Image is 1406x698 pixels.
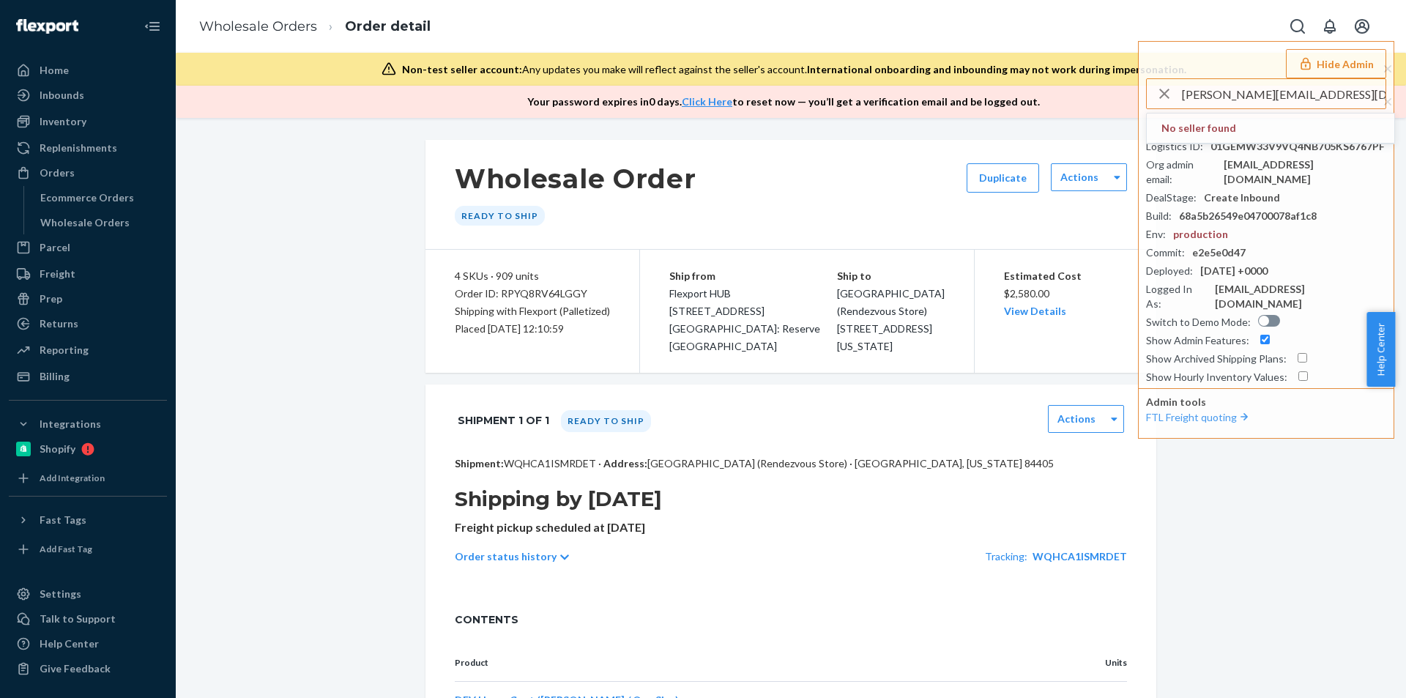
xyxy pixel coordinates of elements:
div: Parcel [40,240,70,255]
p: Shipping with Flexport (Palletized) [455,302,610,320]
p: Admin tools [1146,395,1386,409]
div: Create Inbound [1204,190,1280,205]
a: Reporting [9,338,167,362]
a: Orders [9,161,167,185]
div: Orders [40,166,75,180]
a: View Details [1004,305,1066,317]
a: Parcel [9,236,167,259]
div: Deployed : [1146,264,1193,278]
button: Integrations [9,412,167,436]
div: 4 SKUs · 909 units [455,267,610,285]
div: Add Fast Tag [40,543,92,555]
button: Help Center [1366,312,1395,387]
div: Inventory [40,114,86,129]
span: CONTENTS [455,612,1127,627]
button: Hide Admin [1286,49,1386,78]
a: Home [9,59,167,82]
p: WQHCA1ISMRDET · [GEOGRAPHIC_DATA] (Rendezvous Store) · [GEOGRAPHIC_DATA], [US_STATE] 84405 [455,456,1127,471]
div: Ecommerce Orders [40,190,134,205]
iframe: Opens a widget where you can chat to one of our agents [1313,654,1391,691]
div: [EMAIL_ADDRESS][DOMAIN_NAME] [1224,157,1386,187]
p: Freight pickup scheduled at [DATE] [455,519,1127,536]
a: Returns [9,312,167,335]
a: Add Fast Tag [9,538,167,561]
a: FTL Freight quoting [1146,411,1251,423]
span: Tracking: [985,550,1027,563]
div: [EMAIL_ADDRESS][DOMAIN_NAME] [1215,282,1386,311]
p: Your password expires in 0 days . to reset now — you’ll get a verification email and be logged out. [527,94,1040,109]
div: Org admin email : [1146,157,1216,187]
a: Wholesale Orders [199,18,317,34]
button: Duplicate [967,163,1039,193]
span: International onboarding and inbounding may not work during impersonation. [807,63,1186,75]
div: 01GEMW33V9VQ4NB705KS6767PF [1210,139,1385,154]
button: Talk to Support [9,607,167,631]
label: Actions [1057,412,1096,426]
div: Show Hourly Inventory Values : [1146,370,1287,385]
div: $2,580.00 [1004,267,1128,320]
a: Wholesale Orders [33,211,168,234]
div: Logistics ID : [1146,139,1203,154]
a: Replenishments [9,136,167,160]
div: Replenishments [40,141,117,155]
span: [GEOGRAPHIC_DATA] (Rendezvous Store) [STREET_ADDRESS][US_STATE] [837,287,945,352]
div: Ready to ship [561,410,651,432]
div: Prep [40,292,62,306]
div: Logged In As : [1146,282,1208,311]
div: Reporting [40,343,89,357]
button: Open notifications [1315,12,1344,41]
div: Switch to Demo Mode : [1146,315,1251,330]
div: Returns [40,316,78,331]
span: Non-test seller account: [402,63,522,75]
div: Talk to Support [40,612,116,626]
h1: Shipment 1 of 1 [458,405,549,436]
a: Billing [9,365,167,388]
a: Prep [9,287,167,311]
div: Add Integration [40,472,105,484]
div: Order ID: RPYQ8RV64LGGY [455,285,610,302]
div: Shopify [40,442,75,456]
span: Shipment: [455,457,504,469]
a: Ecommerce Orders [33,186,168,209]
a: WQHCA1ISMRDET [1033,550,1127,563]
a: Help Center [9,632,167,656]
button: Open account menu [1347,12,1377,41]
div: Show Admin Features : [1146,333,1249,348]
div: Placed [DATE] 12:10:59 [455,320,610,338]
label: Actions [1060,170,1098,185]
div: Billing [40,369,70,384]
a: Shopify [9,437,167,461]
div: [DATE] +0000 [1200,264,1268,278]
p: Estimated Cost [1004,267,1128,285]
img: Flexport logo [16,19,78,34]
div: Wholesale Orders [40,215,130,230]
p: Product [455,656,1042,669]
div: e2e5e0d47 [1192,245,1246,260]
a: Settings [9,582,167,606]
div: Build : [1146,209,1172,223]
div: Help Center [40,636,99,651]
div: Inbounds [40,88,84,103]
button: Close Navigation [138,12,167,41]
button: Open Search Box [1283,12,1312,41]
strong: No seller found [1161,121,1236,135]
div: Any updates you make will reflect against the seller's account. [402,62,1186,77]
div: Give Feedback [40,661,111,676]
input: Search or paste seller ID [1182,79,1385,108]
div: Commit : [1146,245,1185,260]
div: Fast Tags [40,513,86,527]
div: Env : [1146,227,1166,242]
span: Address: [603,457,647,469]
div: 68a5b26549e04700078af1c8 [1179,209,1317,223]
a: Inventory [9,110,167,133]
ol: breadcrumbs [187,5,442,48]
p: Ship from [669,267,837,285]
div: Integrations [40,417,101,431]
a: Click Here [682,95,732,108]
div: Home [40,63,69,78]
a: Order detail [345,18,431,34]
span: Flexport HUB [STREET_ADDRESS][GEOGRAPHIC_DATA]: Reserve [GEOGRAPHIC_DATA] [669,287,820,352]
h1: Shipping by [DATE] [455,486,1127,512]
a: Inbounds [9,83,167,107]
